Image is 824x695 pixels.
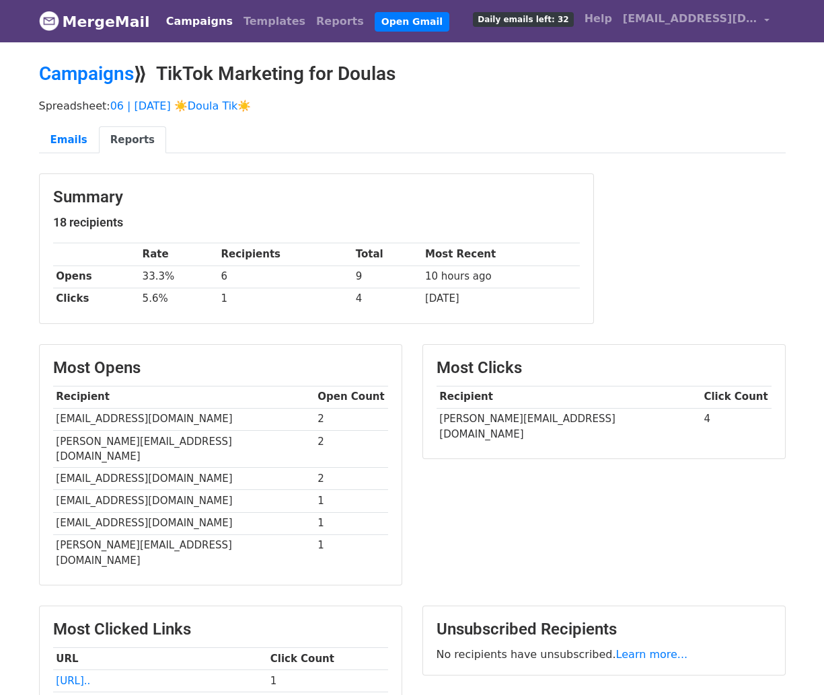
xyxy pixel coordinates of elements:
[53,648,267,670] th: URL
[267,648,388,670] th: Click Count
[437,647,772,661] p: No recipients have unsubscribed.
[53,188,580,207] h3: Summary
[315,408,388,430] td: 2
[218,265,352,288] td: 6
[473,12,573,27] span: Daily emails left: 32
[39,11,59,31] img: MergeMail logo
[315,534,388,571] td: 1
[422,265,579,288] td: 10 hours ago
[53,386,315,408] th: Recipient
[437,408,701,445] td: [PERSON_NAME][EMAIL_ADDRESS][DOMAIN_NAME]
[53,620,388,639] h3: Most Clicked Links
[315,430,388,468] td: 2
[139,243,218,265] th: Rate
[139,265,218,288] td: 33.3%
[579,5,617,32] a: Help
[352,288,422,310] td: 4
[53,408,315,430] td: [EMAIL_ADDRESS][DOMAIN_NAME]
[352,265,422,288] td: 9
[39,7,150,36] a: MergeMail
[267,670,388,692] td: 1
[352,243,422,265] th: Total
[315,490,388,512] td: 1
[422,243,579,265] th: Most Recent
[53,468,315,490] td: [EMAIL_ADDRESS][DOMAIN_NAME]
[53,490,315,512] td: [EMAIL_ADDRESS][DOMAIN_NAME]
[218,243,352,265] th: Recipients
[53,215,580,230] h5: 18 recipients
[437,358,772,378] h3: Most Clicks
[238,8,311,35] a: Templates
[701,386,772,408] th: Click Count
[139,288,218,310] td: 5.6%
[375,12,449,32] a: Open Gmail
[53,265,139,288] th: Opens
[161,8,238,35] a: Campaigns
[437,620,772,639] h3: Unsubscribed Recipients
[617,5,775,37] a: [EMAIL_ADDRESS][DOMAIN_NAME]
[53,534,315,571] td: [PERSON_NAME][EMAIL_ADDRESS][DOMAIN_NAME]
[110,99,252,112] a: 06 | [DATE] ☀️Doula Tik☀️
[99,126,166,154] a: Reports
[616,648,688,661] a: Learn more...
[623,11,757,27] span: [EMAIL_ADDRESS][DOMAIN_NAME]
[311,8,369,35] a: Reports
[315,468,388,490] td: 2
[757,630,824,695] iframe: Chat Widget
[39,99,786,113] p: Spreadsheet:
[315,386,388,408] th: Open Count
[53,430,315,468] td: [PERSON_NAME][EMAIL_ADDRESS][DOMAIN_NAME]
[467,5,578,32] a: Daily emails left: 32
[422,288,579,310] td: [DATE]
[218,288,352,310] td: 1
[53,512,315,534] td: [EMAIL_ADDRESS][DOMAIN_NAME]
[39,126,99,154] a: Emails
[56,675,90,687] a: [URL]..
[39,63,134,85] a: Campaigns
[53,358,388,378] h3: Most Opens
[701,408,772,445] td: 4
[39,63,786,85] h2: ⟫ TikTok Marketing for Doulas
[437,386,701,408] th: Recipient
[53,288,139,310] th: Clicks
[315,512,388,534] td: 1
